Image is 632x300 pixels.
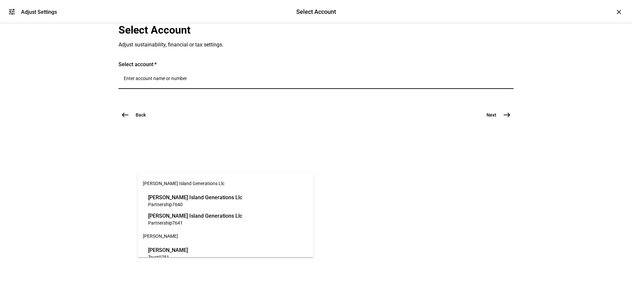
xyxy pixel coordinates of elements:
[118,61,513,68] div: Select account
[124,76,508,81] input: Number
[148,212,242,220] span: [PERSON_NAME] Island Generations Llc
[172,220,183,226] span: 7641
[503,111,511,119] mat-icon: east
[121,111,129,119] mat-icon: west
[143,181,224,186] span: [PERSON_NAME] Island Generations Llc
[148,246,188,254] span: [PERSON_NAME]
[487,112,496,118] span: Next
[146,192,244,209] div: Bartlett Island Generations Llc
[479,108,513,122] button: Next
[146,210,244,228] div: Bartlett Island Generations Llc
[146,245,190,262] div: Becky L Gochman
[296,8,336,16] div: Select Account
[118,24,415,36] div: Select Account
[118,108,154,122] button: Back
[21,9,57,15] div: Adjust Settings
[172,202,183,207] span: 7640
[148,202,172,207] span: Partnership
[118,41,415,48] div: Adjust sustainability, financial or tax settings.
[148,220,172,226] span: Partnership
[159,255,169,260] span: 0751
[148,194,242,201] span: [PERSON_NAME] Island Generations Llc
[136,112,146,118] span: Back
[614,7,624,17] div: ×
[143,233,178,239] span: [PERSON_NAME]
[148,255,159,260] span: Trust
[8,8,16,16] mat-icon: tune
